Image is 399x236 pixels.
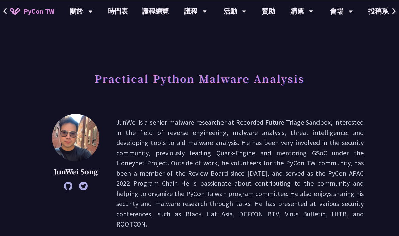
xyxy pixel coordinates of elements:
[52,114,99,161] img: JunWei Song
[24,6,54,16] span: PyCon TW
[95,68,304,88] h1: Practical Python Malware Analysis
[3,2,61,19] a: PyCon TW
[116,117,364,229] p: JunWei is a senior malware researcher at Recorded Future Triage Sandbox, interested in the field ...
[10,7,20,14] img: Home icon of PyCon TW 2025
[52,166,99,176] p: JunWei Song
